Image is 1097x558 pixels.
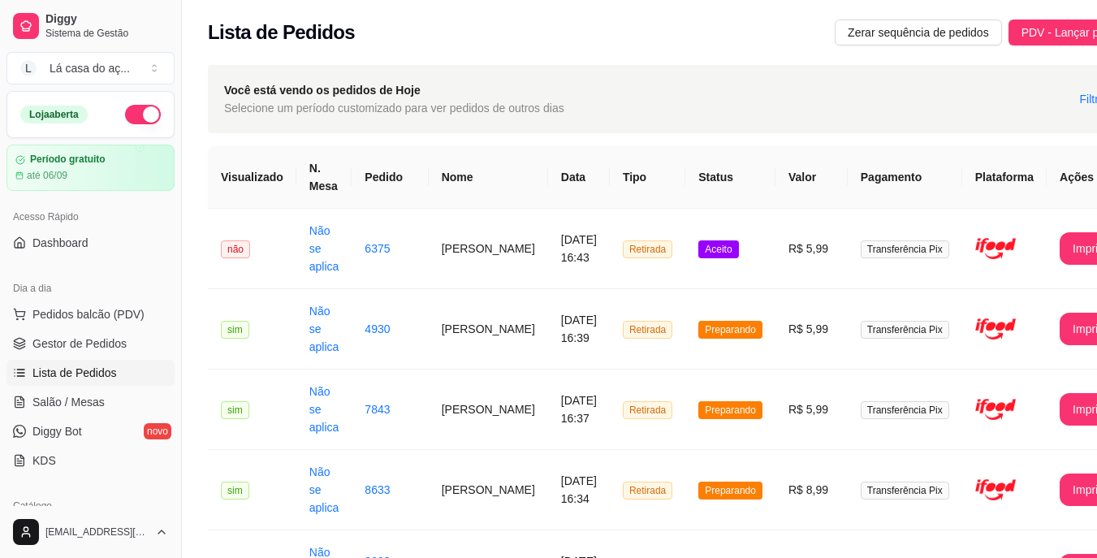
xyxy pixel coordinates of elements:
[221,321,249,339] span: sim
[32,306,145,322] span: Pedidos balcão (PDV)
[309,465,339,514] a: Não se aplica
[27,169,67,182] article: até 06/09
[848,24,989,41] span: Zerar sequência de pedidos
[352,146,428,209] th: Pedido
[208,146,296,209] th: Visualizado
[835,19,1002,45] button: Zerar sequência de pedidos
[32,452,56,469] span: KDS
[20,60,37,76] span: L
[6,301,175,327] button: Pedidos balcão (PDV)
[548,146,610,209] th: Data
[962,146,1047,209] th: Plataforma
[224,84,421,97] strong: Você está vendo os pedidos de Hoje
[548,209,610,289] td: [DATE] 16:43
[775,370,848,450] td: R$ 5,99
[861,482,949,500] span: Transferência Pix
[309,385,339,434] a: Não se aplica
[6,331,175,357] a: Gestor de Pedidos
[32,423,82,439] span: Diggy Bot
[861,401,949,419] span: Transferência Pix
[429,209,548,289] td: [PERSON_NAME]
[365,483,390,496] a: 8633
[221,482,249,500] span: sim
[32,365,117,381] span: Lista de Pedidos
[221,240,250,258] span: não
[623,401,672,419] span: Retirada
[429,370,548,450] td: [PERSON_NAME]
[975,309,1016,349] img: ifood
[6,389,175,415] a: Salão / Mesas
[975,228,1016,269] img: ifood
[698,401,762,419] span: Preparando
[6,52,175,84] button: Select a team
[6,513,175,552] button: [EMAIL_ADDRESS][DOMAIN_NAME]
[548,370,610,450] td: [DATE] 16:37
[6,145,175,191] a: Período gratuitoaté 06/09
[429,289,548,370] td: [PERSON_NAME]
[6,360,175,386] a: Lista de Pedidos
[45,526,149,539] span: [EMAIL_ADDRESS][DOMAIN_NAME]
[32,235,89,251] span: Dashboard
[429,146,548,209] th: Nome
[548,450,610,530] td: [DATE] 16:34
[698,482,762,500] span: Preparando
[623,321,672,339] span: Retirada
[623,240,672,258] span: Retirada
[221,401,249,419] span: sim
[125,105,161,124] button: Alterar Status
[6,230,175,256] a: Dashboard
[208,19,355,45] h2: Lista de Pedidos
[975,389,1016,430] img: ifood
[365,322,390,335] a: 4930
[429,450,548,530] td: [PERSON_NAME]
[698,240,738,258] span: Aceito
[6,6,175,45] a: DiggySistema de Gestão
[775,146,848,209] th: Valor
[20,106,88,123] div: Loja aberta
[296,146,352,209] th: N. Mesa
[32,394,105,410] span: Salão / Mesas
[685,146,775,209] th: Status
[6,275,175,301] div: Dia a dia
[365,403,390,416] a: 7843
[548,289,610,370] td: [DATE] 16:39
[861,240,949,258] span: Transferência Pix
[848,146,962,209] th: Pagamento
[6,448,175,474] a: KDS
[698,321,762,339] span: Preparando
[45,27,168,40] span: Sistema de Gestão
[30,154,106,166] article: Período gratuito
[309,224,339,273] a: Não se aplica
[775,289,848,370] td: R$ 5,99
[365,242,390,255] a: 6375
[623,482,672,500] span: Retirada
[32,335,127,352] span: Gestor de Pedidos
[861,321,949,339] span: Transferência Pix
[309,305,339,353] a: Não se aplica
[775,450,848,530] td: R$ 8,99
[45,12,168,27] span: Diggy
[50,60,130,76] div: Lá casa do aç ...
[224,99,564,117] span: Selecione um período customizado para ver pedidos de outros dias
[6,204,175,230] div: Acesso Rápido
[610,146,685,209] th: Tipo
[6,493,175,519] div: Catálogo
[6,418,175,444] a: Diggy Botnovo
[775,209,848,289] td: R$ 5,99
